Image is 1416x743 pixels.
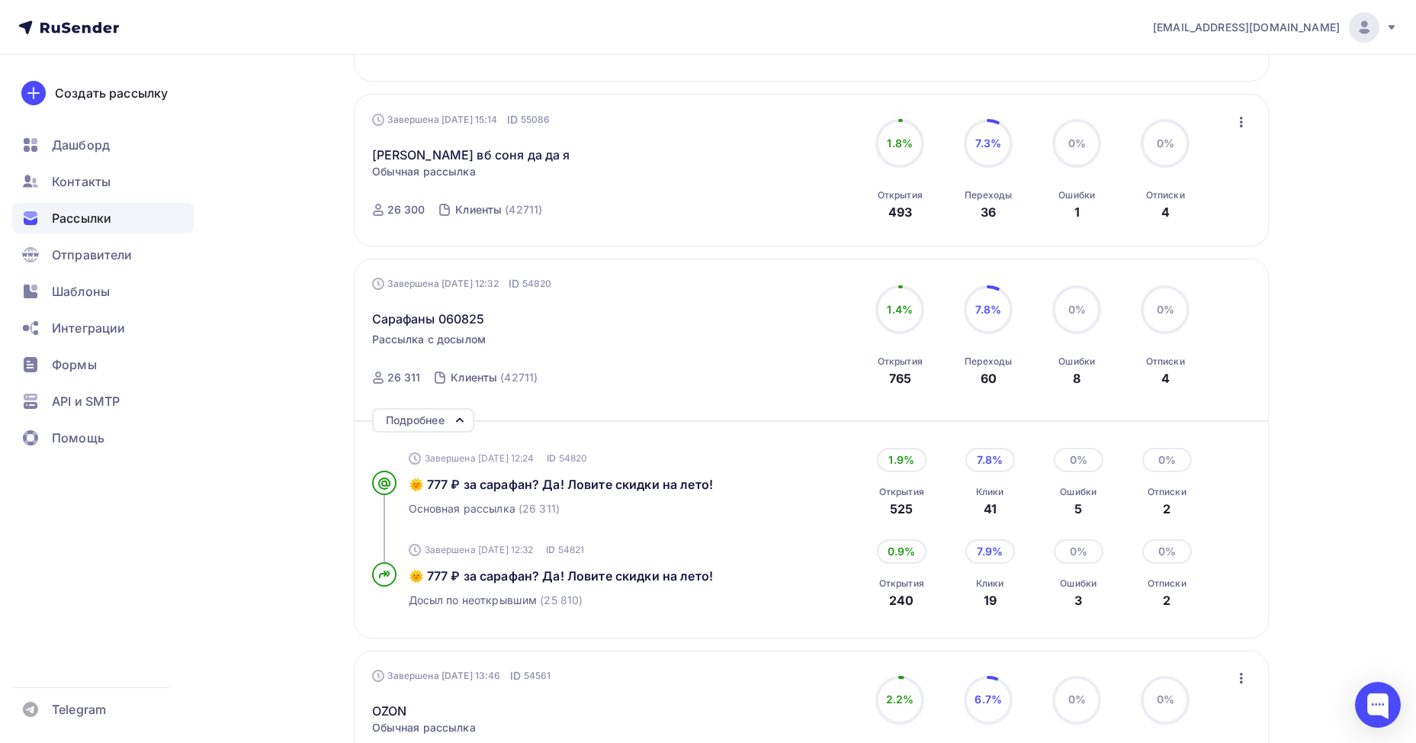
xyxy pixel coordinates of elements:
[12,166,194,197] a: Контакты
[888,203,912,221] div: 493
[1060,577,1097,590] div: Ошибки
[52,246,133,264] span: Отправители
[372,276,552,291] div: Завершена [DATE] 12:32
[878,355,923,368] div: Открытия
[975,137,1001,150] span: 7.3%
[454,198,544,222] a: Клиенты (42711)
[879,500,924,518] div: 525
[52,136,110,154] span: Дашборд
[12,240,194,270] a: Отправители
[12,276,194,307] a: Шаблоны
[451,370,497,385] div: Клиенты
[12,349,194,380] a: Формы
[879,486,924,498] div: Открытия
[1060,486,1097,498] div: Ошибки
[500,370,538,385] div: (42711)
[1058,189,1095,201] div: Ошибки
[975,693,1002,706] span: 6.7%
[976,591,1004,610] div: 19
[387,370,421,385] div: 26 311
[52,392,120,410] span: API и SMTP
[12,203,194,233] a: Рассылки
[559,452,588,465] span: 54820
[879,577,924,590] div: Открытия
[52,355,97,374] span: Формы
[1142,448,1192,472] div: 0%
[1148,500,1186,518] div: 2
[981,369,997,388] div: 60
[1148,486,1186,498] div: Отписки
[52,282,110,301] span: Шаблоны
[1068,693,1086,706] span: 0%
[425,452,535,465] span: Завершена [DATE] 12:24
[372,310,485,328] span: Сарафаны 060825
[975,303,1001,316] span: 7.8%
[1161,369,1170,388] div: 4
[1054,448,1103,472] div: 0%
[524,668,551,683] span: 54561
[52,319,125,337] span: Интеграции
[1054,539,1103,564] div: 0%
[409,593,538,608] span: Досыл по неоткрывшим
[12,130,194,160] a: Дашборд
[886,693,914,706] span: 2.2%
[425,543,534,556] span: Завершена [DATE] 12:32
[386,411,445,429] div: Подробнее
[522,276,552,291] span: 54820
[976,486,1004,498] div: Клики
[372,720,476,735] span: Обычная рассылка
[1060,591,1097,610] div: 3
[521,112,551,127] span: 55086
[1161,203,1170,221] div: 4
[409,501,515,516] span: Основная рассылка
[1058,355,1095,368] div: Ошибки
[965,355,1012,368] div: Переходы
[1146,355,1185,368] div: Отписки
[372,668,551,683] div: Завершена [DATE] 13:46
[540,593,583,608] span: (25 810)
[52,429,104,447] span: Помощь
[981,203,996,221] div: 36
[1146,189,1185,201] div: Отписки
[52,172,111,191] span: Контакты
[1157,693,1174,706] span: 0%
[372,112,551,127] div: Завершена [DATE] 15:14
[519,501,560,516] span: (26 311)
[505,202,542,217] div: (42711)
[1153,20,1340,35] span: [EMAIL_ADDRESS][DOMAIN_NAME]
[546,542,555,558] span: ID
[409,475,756,494] a: 🌞 777 ₽ за сарафан? Да! Ловите скидки на лето!
[55,84,168,102] div: Создать рассылку
[510,668,521,683] span: ID
[965,539,1015,564] div: 7.9%
[976,577,1004,590] div: Клики
[372,146,570,164] a: [PERSON_NAME] вб соня да да я
[889,369,911,388] div: 765
[1068,303,1086,316] span: 0%
[455,202,502,217] div: Клиенты
[509,276,519,291] span: ID
[52,700,106,719] span: Telegram
[878,189,923,201] div: Открытия
[372,702,407,720] a: OZON
[1157,303,1174,316] span: 0%
[387,202,425,217] div: 26 300
[965,448,1015,472] div: 7.8%
[976,500,1004,518] div: 41
[877,448,926,472] div: 1.9%
[558,543,585,556] span: 54821
[507,112,518,127] span: ID
[965,189,1012,201] div: Переходы
[1157,137,1174,150] span: 0%
[1142,539,1192,564] div: 0%
[1060,500,1097,518] div: 5
[1153,12,1398,43] a: [EMAIL_ADDRESS][DOMAIN_NAME]
[372,332,486,347] span: Рассылка с досылом
[449,365,539,390] a: Клиенты (42711)
[887,303,913,316] span: 1.4%
[52,209,111,227] span: Рассылки
[409,568,713,584] span: 🌞 777 ₽ за сарафан? Да! Ловите скидки на лето!
[409,567,756,585] a: 🌞 777 ₽ за сарафан? Да! Ловите скидки на лето!
[1148,577,1186,590] div: Отписки
[1074,203,1080,221] div: 1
